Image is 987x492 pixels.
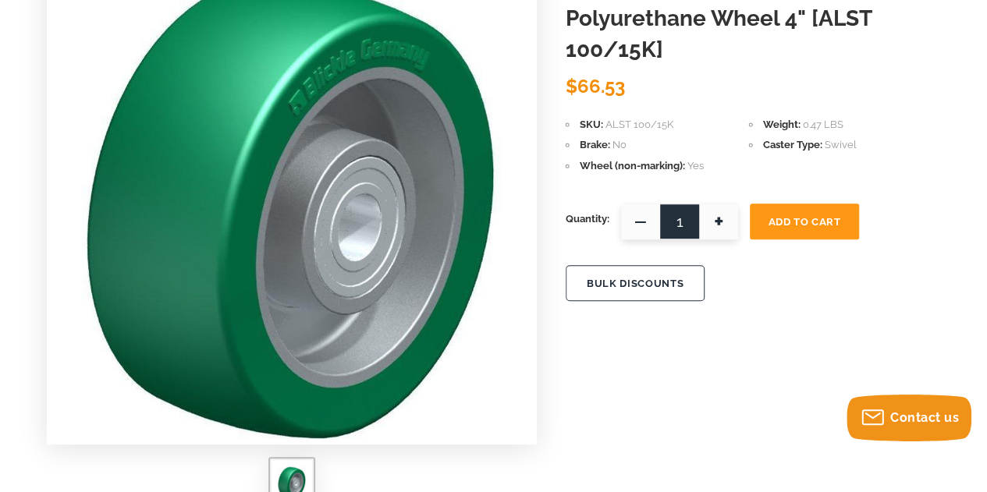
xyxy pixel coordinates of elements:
[763,139,822,150] span: Caster Type
[621,204,660,239] span: —
[580,139,610,150] span: Brake
[566,204,609,235] span: Quantity
[566,75,625,97] span: $66.53
[763,119,801,130] span: Weight
[687,160,704,172] span: Yes
[847,395,971,441] button: Contact us
[890,410,959,425] span: Contact us
[768,216,840,228] span: Add To Cart
[825,139,857,150] span: Swivel
[580,160,685,172] span: Wheel (non-marking)
[580,119,603,130] span: SKU
[612,139,627,150] span: No
[750,204,859,239] button: Add To Cart
[699,204,738,239] span: +
[566,265,705,301] button: BULK DISCOUNTS
[803,119,843,130] span: 0.47 LBS
[605,119,673,130] span: ALST 100/15K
